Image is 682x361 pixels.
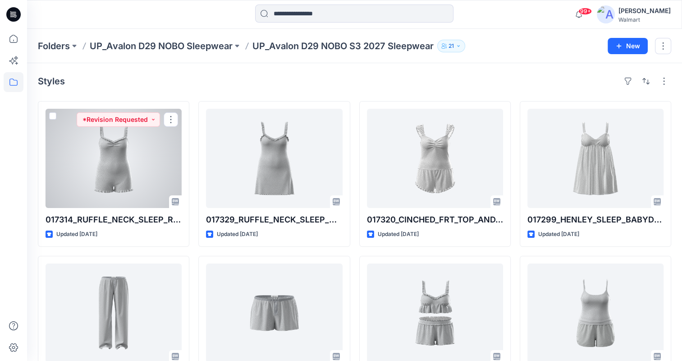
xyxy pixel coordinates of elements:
[618,5,671,16] div: [PERSON_NAME]
[252,40,434,52] p: UP_Avalon D29 NOBO S3 2027 Sleepwear
[367,109,503,208] a: 017320_CINCHED_FRT_TOP_AND_SHORT_SLEEP_SET
[538,230,579,239] p: Updated [DATE]
[578,8,592,15] span: 99+
[437,40,465,52] button: 21
[56,230,97,239] p: Updated [DATE]
[618,16,671,23] div: Walmart
[527,109,664,208] a: 017299_HENLEY_SLEEP_BABYDOLL_DRESS
[608,38,648,54] button: New
[206,213,342,226] p: 017329_RUFFLE_NECK_SLEEP_DRESS
[449,41,454,51] p: 21
[367,213,503,226] p: 017320_CINCHED_FRT_TOP_AND_SHORT_SLEEP_SET
[206,109,342,208] a: 017329_RUFFLE_NECK_SLEEP_DRESS
[90,40,233,52] a: UP_Avalon D29 NOBO Sleepwear
[527,213,664,226] p: 017299_HENLEY_SLEEP_BABYDOLL_DRESS
[38,76,65,87] h4: Styles
[378,230,419,239] p: Updated [DATE]
[38,40,70,52] a: Folders
[46,109,182,208] a: 017314_RUFFLE_NECK_SLEEP_ROMPER
[597,5,615,23] img: avatar
[46,213,182,226] p: 017314_RUFFLE_NECK_SLEEP_ROMPER
[217,230,258,239] p: Updated [DATE]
